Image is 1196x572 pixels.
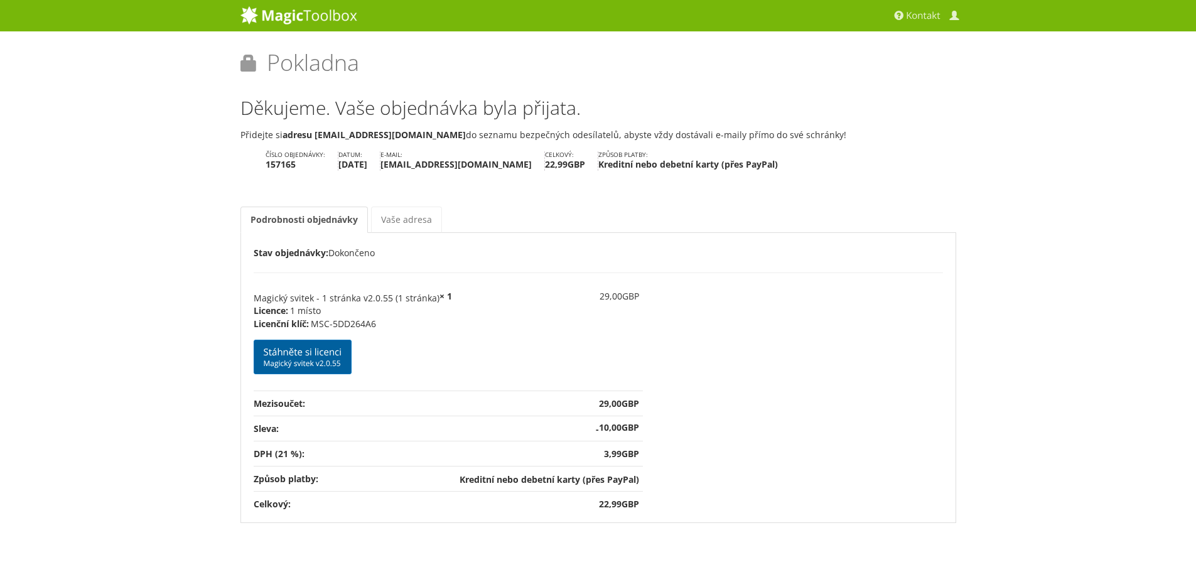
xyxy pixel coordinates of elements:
[598,150,648,159] font: Způsob platby:
[380,158,532,170] font: [EMAIL_ADDRESS][DOMAIN_NAME]
[460,473,639,485] font: Kreditní nebo debetní karty (přes PayPal)
[596,423,599,435] font: -
[254,247,328,259] font: Stav objednávky:
[254,305,288,316] font: Licence:
[545,158,568,170] font: 22,99
[240,95,581,121] font: Děkujeme. Vaše objednávka byla přijata.
[266,158,296,170] font: 157165
[240,207,368,233] a: Podrobnosti objednávky
[545,150,574,159] font: Celkový:
[568,158,585,170] font: GBP
[328,247,375,259] font: Dokončeno
[254,397,305,409] font: Mezisoučet:
[254,498,291,510] font: Celkový:
[622,397,639,409] font: GBP
[380,150,402,159] font: E-mail:
[599,421,622,433] font: 10,00
[371,207,442,233] a: Vaše adresa
[254,318,309,330] font: Licenční klíč:
[254,423,279,434] font: Sleva:
[598,158,778,170] font: Kreditní nebo debetní karty (přes PayPal)
[311,318,376,330] font: MSC-5DD264A6
[338,158,367,170] font: [DATE]
[439,290,452,302] font: × 1
[622,421,639,433] font: GBP
[254,340,352,374] a: Stáhněte si licenciMagický svitek v2.0.55
[254,448,304,460] font: DPH (21 %):
[264,358,341,369] font: Magický svitek v2.0.55
[251,213,358,225] font: Podrobnosti objednávky
[622,498,639,510] font: GBP
[604,448,622,460] font: 3,99
[338,150,362,159] font: Datum:
[266,150,325,159] font: Číslo objednávky:
[240,129,283,141] font: Přidejte si
[254,291,439,303] font: Magický svitek - 1 stránka v2.0.55 (1 stránka)
[240,6,357,24] img: MagicToolbox.com – Nástroje pro práci s obrázky pro váš web
[906,9,940,22] font: Kontakt
[267,47,359,78] font: Pokladna
[599,397,622,409] font: 29,00
[283,129,466,141] font: adresu [EMAIL_ADDRESS][DOMAIN_NAME]
[466,129,846,141] font: do seznamu bezpečných odesílatelů, abyste vždy dostávali e-maily přímo do své schránky!
[600,290,622,302] font: 29,00
[622,448,639,460] font: GBP
[622,290,639,302] font: GBP
[264,346,342,359] font: Stáhněte si licenci
[254,473,318,485] font: Způsob platby:
[290,305,321,316] font: 1 místo
[599,498,622,510] font: 22,99
[381,213,432,225] font: Vaše adresa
